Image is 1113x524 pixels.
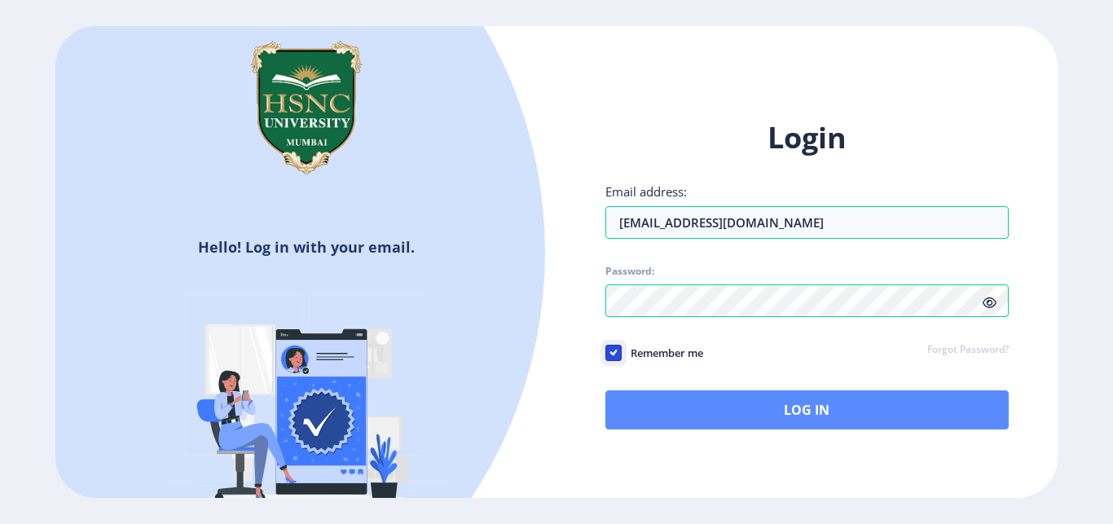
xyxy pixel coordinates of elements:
button: Log In [605,390,1009,429]
input: Email address [605,206,1009,239]
label: Password: [605,265,654,278]
img: hsnc.png [225,26,388,189]
label: Email address: [605,183,687,200]
span: Remember me [622,343,703,363]
a: Forgot Password? [927,343,1009,358]
h1: Login [605,118,1009,157]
